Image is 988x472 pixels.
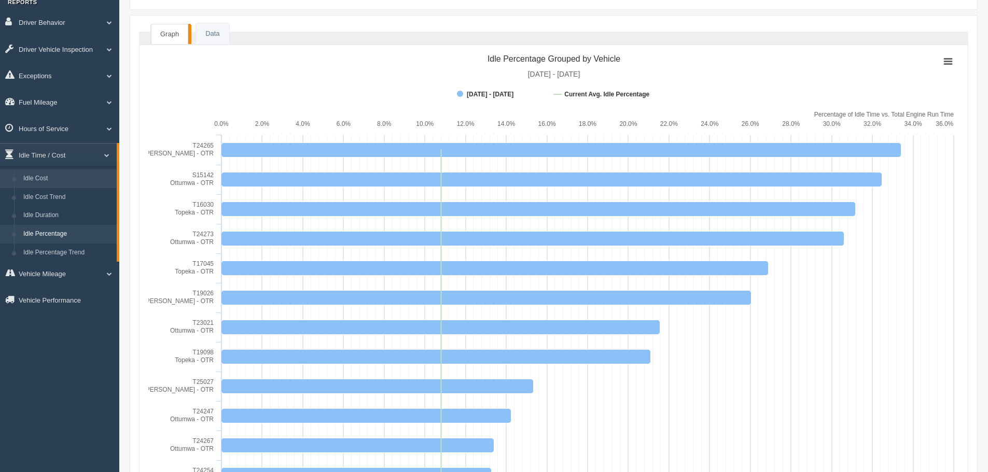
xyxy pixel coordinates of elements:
tspan: [DATE] - [DATE] [528,70,580,78]
tspan: Ottumwa - OTR [170,445,214,452]
text: 36.0% [936,120,953,127]
text: 34.0% [904,120,922,127]
a: Idle Percentage [19,225,117,244]
tspan: T24267 [192,437,214,445]
text: 30.0% [823,120,841,127]
text: 32.0% [864,120,881,127]
text: 18.0% [579,120,596,127]
tspan: [DATE] - [DATE] [467,91,513,98]
tspan: T23021 [192,319,214,326]
text: 24.0% [701,120,718,127]
tspan: Ottumwa - OTR [170,327,214,334]
tspan: Ottumwa - OTR [170,238,214,246]
a: Idle Cost [19,169,117,188]
tspan: Ottumwa - OTR [170,179,214,187]
text: 12.0% [457,120,475,127]
text: 14.0% [497,120,515,127]
tspan: T19026 [192,290,214,297]
a: Idle Percentage Trend [19,244,117,262]
a: Graph [151,24,188,45]
text: 28.0% [782,120,800,127]
text: 8.0% [377,120,392,127]
a: Idle Duration [19,206,117,225]
tspan: T25027 [192,378,214,385]
tspan: Idle Percentage Grouped by Vehicle [488,54,620,63]
tspan: T17045 [192,260,214,267]
text: 26.0% [742,120,759,127]
tspan: Current Avg. Idle Percentage [564,91,649,98]
tspan: S15142 [192,171,214,179]
tspan: South St [PERSON_NAME] - OTR [118,297,214,305]
text: 22.0% [660,120,678,127]
text: 10.0% [416,120,434,127]
tspan: T16030 [192,201,214,208]
tspan: T24265 [192,142,214,149]
tspan: Percentage of Idle Time vs. Total Engine Run Time [814,111,954,118]
tspan: Ottumwa - OTR [170,416,214,423]
text: 20.0% [619,120,637,127]
tspan: South St [PERSON_NAME] - OTR [118,150,214,157]
tspan: Topeka - OTR [175,209,214,216]
text: 0.0% [214,120,229,127]
tspan: South St [PERSON_NAME] - OTR [118,386,214,393]
a: Idle Cost Trend [19,188,117,207]
text: 2.0% [255,120,270,127]
a: Data [196,23,229,45]
tspan: Topeka - OTR [175,268,214,275]
text: 6.0% [337,120,351,127]
text: 4.0% [296,120,310,127]
tspan: T19098 [192,349,214,356]
tspan: T24247 [192,408,214,415]
tspan: Topeka - OTR [175,356,214,364]
text: 16.0% [538,120,556,127]
tspan: T24273 [192,231,214,238]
